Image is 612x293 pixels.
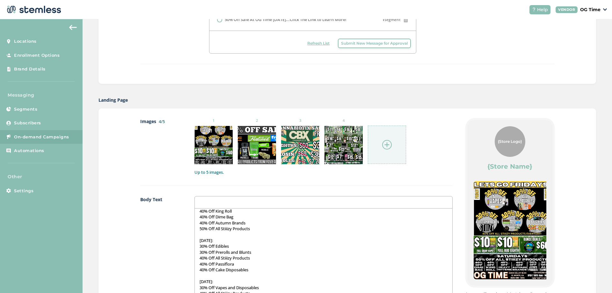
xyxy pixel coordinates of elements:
[98,97,128,103] label: Landing Page
[474,181,550,279] img: 9k=
[200,208,448,214] p: 40% Off King Roll
[341,40,408,46] span: Submit New Message for Approval
[14,134,69,140] span: On-demand Campaigns
[200,279,448,284] p: [DATE]:
[194,169,453,176] label: Up to 5 images.
[200,267,448,273] p: 40% Off Cake Disposables
[520,283,529,293] button: Item 3
[140,118,182,175] label: Images
[200,261,448,267] p: 40% Off Passiflora
[225,17,346,23] label: 50% Off Sale At OG Time [DATE]...Click The Link to Learn More!
[159,119,165,124] label: 4/5
[382,17,384,22] strong: 1
[5,3,61,16] img: logo-dark-0685b13c.svg
[200,226,448,231] p: 50% Off All Stiiizy Products
[498,139,522,144] span: {Store Logo}
[603,8,607,11] img: icon_down-arrow-small-66adaf34.svg
[238,126,276,164] img: Z
[537,6,548,13] span: Help
[382,140,392,150] img: icon-circle-plus-45441306.svg
[491,283,500,293] button: Item 0
[194,118,233,123] small: 1
[382,17,401,23] span: segment
[580,6,601,13] p: OG Time
[307,40,330,46] span: Refresh List
[69,25,77,30] img: icon-arrow-back-accent-c549486e.svg
[200,214,448,220] p: 40% Off Dime Bag
[200,220,448,226] p: 40% Off Autumn Brands
[510,283,520,293] button: Item 2
[338,39,411,48] button: Submit New Message for Approval
[556,6,578,13] div: VENDOR
[200,285,448,290] p: 30% Off Vapes and Disposables
[487,162,532,171] label: {Store Name}
[14,188,33,194] span: Settings
[14,38,37,45] span: Locations
[532,8,536,11] img: icon-help-white-03924b79.svg
[238,118,276,123] small: 2
[304,39,333,48] button: Refresh List
[324,126,363,164] img: 2Q==
[200,255,448,261] p: 40% Off All Stiiizy Products
[14,52,60,59] span: Enrollment Options
[194,126,233,164] img: 9k=
[324,118,363,123] small: 4
[281,118,319,123] small: 3
[14,148,44,154] span: Automations
[14,66,46,72] span: Brand Details
[200,249,448,255] p: 30% Off Prerolls and Blunts
[200,243,448,249] p: 30% Off Edibles
[281,126,319,164] img: 9k=
[14,120,41,126] span: Subscribers
[200,238,448,243] p: [DATE]:
[14,106,37,113] span: Segments
[580,262,612,293] iframe: Chat Widget
[500,283,510,293] button: Item 1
